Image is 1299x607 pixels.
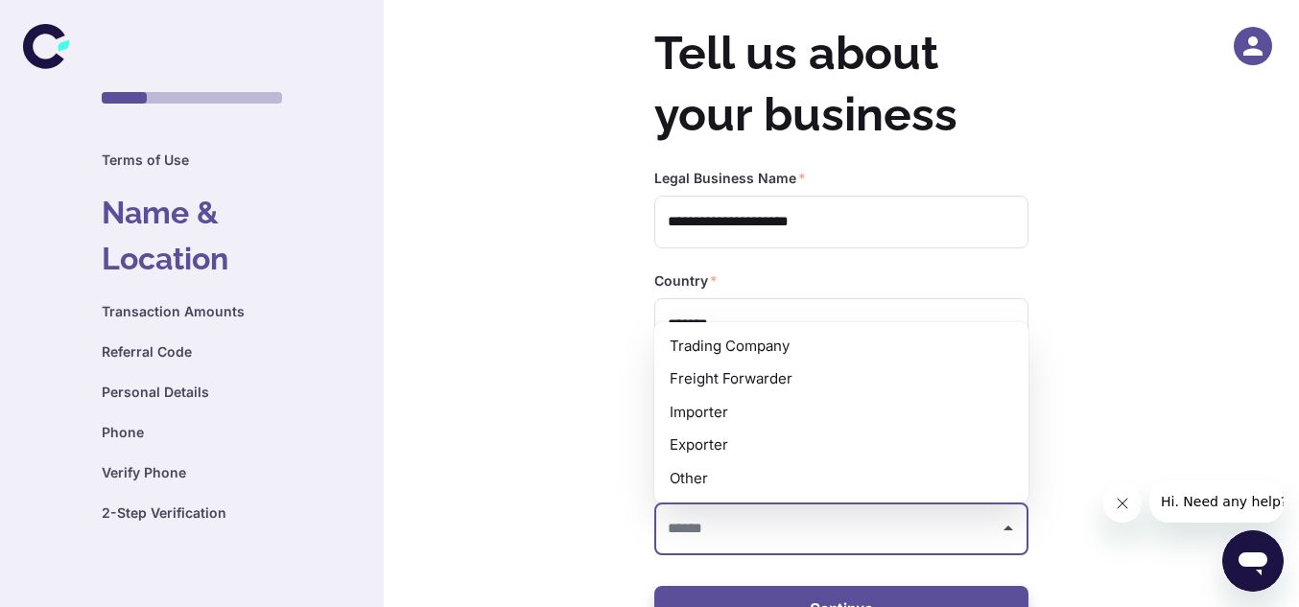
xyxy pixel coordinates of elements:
[654,362,1028,396] li: Freight Forwarder
[102,301,282,322] h6: Transaction Amounts
[654,462,1028,496] li: Other
[1103,484,1142,523] iframe: Close message
[654,396,1028,430] li: Importer
[102,150,282,171] h6: Terms of Use
[102,422,282,443] h6: Phone
[12,13,138,29] span: Hi. Need any help?
[102,341,282,362] h6: Referral Code
[1222,530,1284,592] iframe: Button to launch messaging window
[654,23,1028,146] h2: Tell us about your business
[654,271,718,291] label: Country
[995,311,1022,338] button: Open
[1149,480,1284,523] iframe: Message from company
[654,330,1028,363] li: Trading Company
[102,190,282,282] h4: Name & Location
[995,515,1022,542] button: Close
[102,462,282,483] h6: Verify Phone
[654,169,806,188] label: Legal Business Name
[102,382,282,403] h6: Personal Details
[654,429,1028,462] li: Exporter
[102,502,282,524] h6: 2-Step Verification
